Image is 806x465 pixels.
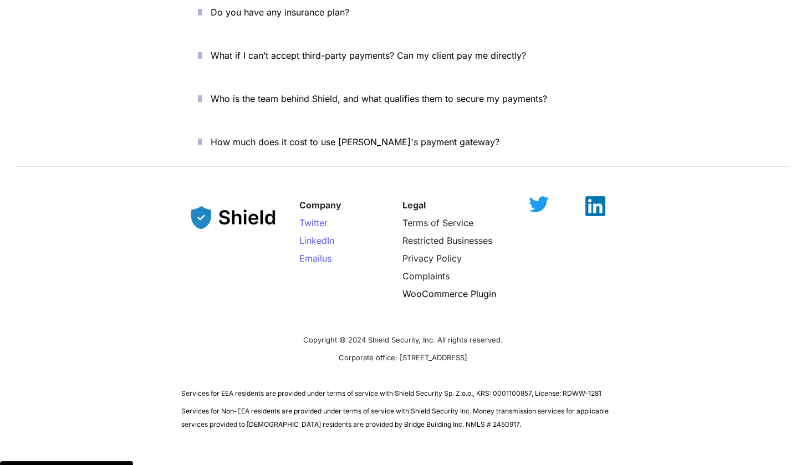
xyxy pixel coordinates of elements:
[402,200,426,211] strong: Legal
[322,253,331,264] span: us
[181,38,625,73] button: What if I can’t accept third-party payments? Can my client pay me directly?
[211,50,526,61] span: What if I can’t accept third-party payments? Can my client pay me directly?
[299,217,328,228] a: Twitter
[402,235,492,246] a: Restricted Businesses
[181,407,610,428] span: Services for Non-EEA residents are provided under terms of service with Shield Security Inc. Mone...
[299,235,334,246] a: LinkedIn
[402,253,462,264] a: Privacy Policy
[402,288,496,299] a: WooCommerce Plugin
[303,335,503,344] span: Copyright © 2024 Shield Security, Inc. All rights reserved.
[211,93,547,104] span: Who is the team behind Shield, and what qualifies them to secure my payments?
[181,81,625,116] button: Who is the team behind Shield, and what qualifies them to secure my payments?
[299,200,341,211] strong: Company
[299,253,322,264] span: Email
[402,217,473,228] a: Terms of Service
[299,253,331,264] a: Emailus
[181,125,625,159] button: How much does it cost to use [PERSON_NAME]'s payment gateway?
[211,7,349,18] span: Do you have any insurance plan?
[339,353,467,362] span: Corporate office: [STREET_ADDRESS]
[402,270,450,282] a: Complaints
[181,389,601,397] span: Services for EEA residents are provided under terms of service with Shield Security Sp. Z.o.o., K...
[211,136,499,147] span: How much does it cost to use [PERSON_NAME]'s payment gateway?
